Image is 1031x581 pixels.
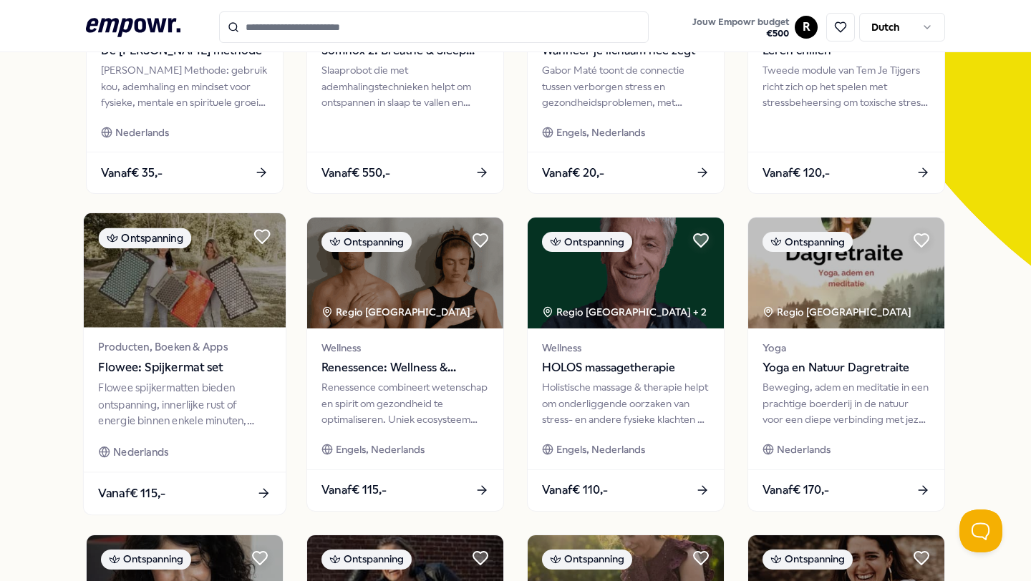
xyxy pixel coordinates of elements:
span: Nederlands [113,444,168,460]
button: R [795,16,818,39]
div: Ontspanning [763,550,853,570]
span: Yoga en Natuur Dagretraite [763,358,930,377]
img: package image [748,218,944,328]
div: Gabor Maté toont de connectie tussen verborgen stress en gezondheidsproblemen, met wetenschappeli... [542,62,710,110]
span: Vanaf € 550,- [321,164,390,182]
div: Slaaprobot die met ademhalingstechnieken helpt om ontspannen in slaap te vallen en verfrist wakke... [321,62,489,110]
span: Nederlands [115,125,169,140]
div: Ontspanning [321,550,412,570]
span: Vanaf € 115,- [98,484,165,503]
img: package image [528,218,724,328]
a: package imageOntspanningRegio [GEOGRAPHIC_DATA] + 2WellnessHOLOS massagetherapieHolistische massa... [527,217,725,511]
span: Vanaf € 120,- [763,164,830,182]
div: [PERSON_NAME] Methode: gebruik kou, ademhaling en mindset voor fysieke, mentale en spirituele gro... [101,62,268,110]
span: Flowee: Spijkermat set [98,358,271,377]
div: Ontspanning [763,232,853,252]
span: Vanaf € 110,- [542,481,608,499]
span: Wellness [321,340,489,356]
span: Wellness [542,340,710,356]
span: HOLOS massagetherapie [542,358,710,377]
span: Jouw Empowr budget [692,16,789,28]
div: Regio [GEOGRAPHIC_DATA] [321,304,473,320]
div: Holistische massage & therapie helpt om onderliggende oorzaken van stress- en andere fysieke klac... [542,379,710,427]
span: Engels, Nederlands [336,441,425,457]
iframe: Help Scout Beacon - Open [959,509,1002,552]
div: Tweede module van Tem Je Tijgers richt zich op het spelen met stressbeheersing om toxische stress... [763,62,930,110]
button: Jouw Empowr budget€500 [689,14,792,42]
span: Engels, Nederlands [556,125,645,140]
div: Flowee spijkermatten bieden ontspanning, innerlijke rust of energie binnen enkele minuten, ideaal... [98,380,271,429]
span: Nederlands [777,441,831,457]
img: package image [307,218,503,328]
div: Ontspanning [542,550,632,570]
span: € 500 [692,28,789,39]
span: Vanaf € 20,- [542,164,604,182]
div: Regio [GEOGRAPHIC_DATA] [763,304,914,320]
div: Ontspanning [542,232,632,252]
span: Engels, Nederlands [556,441,645,457]
img: package image [84,213,286,328]
span: Vanaf € 115,- [321,481,387,499]
span: Vanaf € 170,- [763,481,829,499]
span: Yoga [763,340,930,356]
div: Renessence combineert wetenschap en spirit om gezondheid te optimaliseren. Uniek ecosysteem voor ... [321,379,489,427]
span: Vanaf € 35,- [101,164,163,182]
a: package imageOntspanningRegio [GEOGRAPHIC_DATA] WellnessRenessence: Wellness & MindfulnessRenesse... [306,217,504,511]
div: Ontspanning [101,550,191,570]
div: Ontspanning [321,232,412,252]
a: package imageOntspanningProducten, Boeken & AppsFlowee: Spijkermat setFlowee spijkermatten bieden... [83,213,286,516]
span: Producten, Boeken & Apps [98,339,271,356]
div: Regio [GEOGRAPHIC_DATA] + 2 [542,304,707,320]
a: package imageOntspanningRegio [GEOGRAPHIC_DATA] YogaYoga en Natuur DagretraiteBeweging, adem en m... [747,217,945,511]
input: Search for products, categories or subcategories [219,11,649,43]
div: Beweging, adem en meditatie in een prachtige boerderij in de natuur voor een diepe verbinding met... [763,379,930,427]
a: Jouw Empowr budget€500 [687,12,795,42]
div: Ontspanning [98,228,191,249]
span: Renessence: Wellness & Mindfulness [321,358,489,377]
